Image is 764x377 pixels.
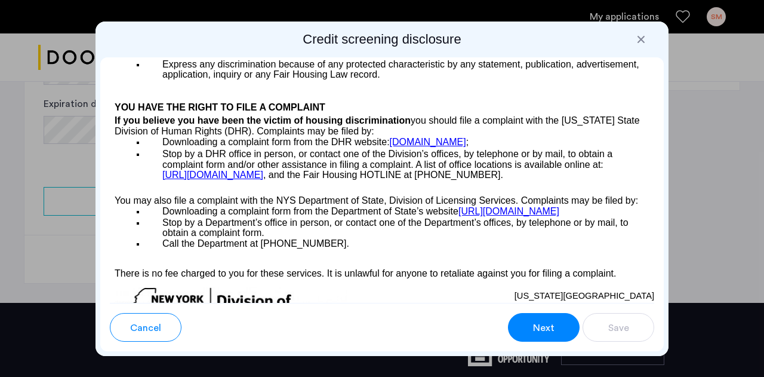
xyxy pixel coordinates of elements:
[110,188,654,206] p: You may also file a complaint with the NYS Department of State, Division of Licensing Services. C...
[110,115,654,136] h4: If you believe you have been the victim of housing discrimination
[110,258,654,281] p: There is no fee charged to you for these services. It is unlawful for anyone to retaliate against...
[390,137,466,148] a: [DOMAIN_NAME]
[110,313,181,342] button: button
[146,137,654,148] p: ;
[146,217,654,238] p: Stop by a Department’s office in person, or contact one of the Department’s offices, by telephone...
[146,238,654,250] p: Call the Department at [PHONE_NUMBER].
[162,149,612,169] span: Stop by a DHR office in person, or contact one of the Division’s offices, by telephone or by mail...
[162,137,390,147] span: Downloading a complaint form from the DHR website:
[382,287,654,302] p: [US_STATE][GEOGRAPHIC_DATA]
[115,115,640,136] span: you should file a complaint with the [US_STATE] State Division of Human Rights (DHR). Complaints ...
[508,313,580,342] button: button
[162,170,263,180] a: [URL][DOMAIN_NAME]
[110,287,347,333] img: new-york-logo.png
[608,321,629,335] span: Save
[130,321,161,335] span: Cancel
[583,313,654,342] button: button
[146,59,654,80] p: Express any discrimination because of any protected characteristic by any statement, publication,...
[162,206,458,216] span: Downloading a complaint form from the Department of State’s website
[110,100,654,115] h4: YOU HAVE THE RIGHT TO FILE A COMPLAINT
[458,207,559,216] a: [URL][DOMAIN_NAME]
[146,148,654,180] p: , and the Fair Housing HOTLINE at [PHONE_NUMBER].
[533,321,554,335] span: Next
[100,31,664,48] h2: Credit screening disclosure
